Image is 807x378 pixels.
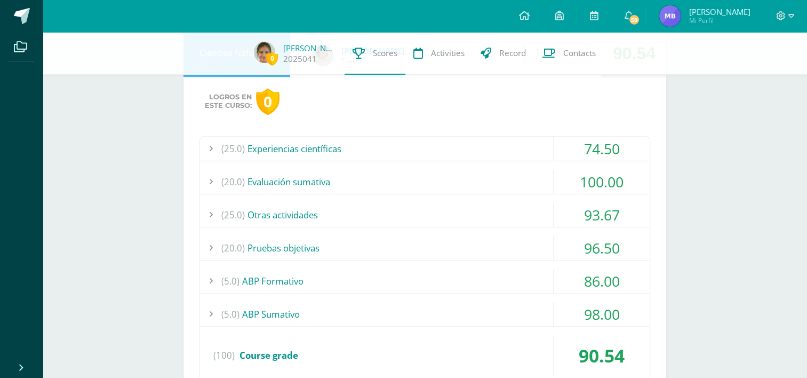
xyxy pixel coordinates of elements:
span: [PERSON_NAME] [689,6,750,17]
a: Contacts [534,32,604,75]
span: Record [499,48,526,59]
img: 4684625e3063d727a78513927f19c879.png [254,42,275,63]
span: (5.0) [221,302,239,326]
span: (25.0) [221,137,245,161]
a: 2025041 [283,53,317,65]
span: (20.0) [221,170,245,194]
span: (100) [213,335,235,376]
span: Logros en este curso: [205,93,252,110]
div: 90.54 [554,335,650,376]
div: 93.67 [554,203,650,227]
div: Otras actividades [200,203,650,227]
img: 5a23d9b034233967b44c7c21eeedf540.png [659,5,681,27]
a: Activities [405,32,473,75]
a: Scores [345,32,405,75]
span: Activities [431,48,465,59]
div: 86.00 [554,269,650,293]
span: Contacts [563,48,596,59]
span: 58 [628,14,640,26]
div: Experiencias científicas [200,137,650,161]
div: 96.50 [554,236,650,260]
div: 74.50 [554,137,650,161]
div: 98.00 [554,302,650,326]
div: ABP Sumativo [200,302,650,326]
span: 0 [266,52,278,65]
div: 0 [256,88,279,115]
span: Scores [373,48,397,59]
span: (20.0) [221,236,245,260]
span: (25.0) [221,203,245,227]
span: Course grade [239,349,298,361]
a: Record [473,32,534,75]
div: Evaluación sumativa [200,170,650,194]
div: 100.00 [554,170,650,194]
span: (5.0) [221,269,239,293]
div: ABP Formativo [200,269,650,293]
span: Mi Perfil [689,16,750,25]
a: [PERSON_NAME] [283,43,337,53]
div: Pruebas objetivas [200,236,650,260]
